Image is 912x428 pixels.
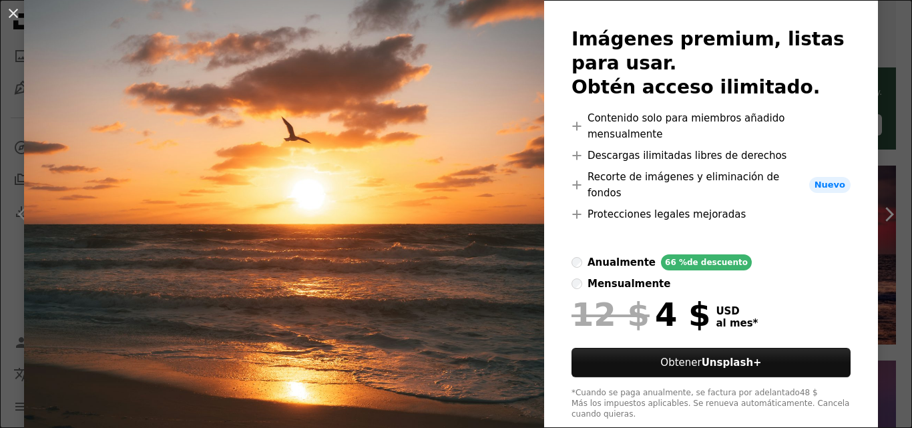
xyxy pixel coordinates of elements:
span: Nuevo [809,177,851,193]
div: 66 % de descuento [661,254,752,270]
li: Protecciones legales mejoradas [572,206,851,222]
div: *Cuando se paga anualmente, se factura por adelantado 48 $ Más los impuestos aplicables. Se renue... [572,388,851,420]
div: anualmente [588,254,656,270]
li: Recorte de imágenes y eliminación de fondos [572,169,851,201]
span: al mes * [716,317,758,329]
h2: Imágenes premium, listas para usar. Obtén acceso ilimitado. [572,27,851,99]
div: 4 $ [572,297,710,332]
button: ObtenerUnsplash+ [572,348,851,377]
input: mensualmente [572,278,582,289]
input: anualmente66 %de descuento [572,257,582,268]
div: mensualmente [588,276,670,292]
span: 12 $ [572,297,650,332]
span: USD [716,305,758,317]
li: Descargas ilimitadas libres de derechos [572,148,851,164]
strong: Unsplash+ [702,357,762,369]
li: Contenido solo para miembros añadido mensualmente [572,110,851,142]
